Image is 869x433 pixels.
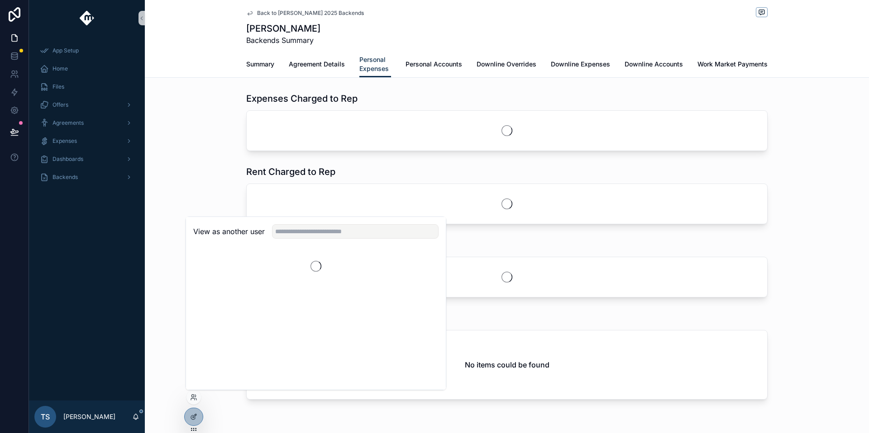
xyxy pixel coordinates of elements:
[34,42,139,59] a: App Setup
[477,60,536,69] span: Downline Overrides
[53,65,68,72] span: Home
[625,56,683,74] a: Downline Accounts
[63,412,115,421] p: [PERSON_NAME]
[34,97,139,113] a: Offers
[246,22,320,35] h1: [PERSON_NAME]
[53,47,79,54] span: App Setup
[406,56,462,74] a: Personal Accounts
[359,52,391,78] a: Personal Expenses
[477,56,536,74] a: Downline Overrides
[406,60,462,69] span: Personal Accounts
[34,133,139,149] a: Expenses
[80,11,95,25] img: App logo
[551,60,610,69] span: Downline Expenses
[551,56,610,74] a: Downline Expenses
[53,101,68,108] span: Offers
[246,165,335,178] h1: Rent Charged to Rep
[246,35,320,46] span: Backends Summary
[246,56,274,74] a: Summary
[246,9,364,17] a: Back to [PERSON_NAME] 2025 Backends
[257,9,364,17] span: Back to [PERSON_NAME] 2025 Backends
[53,83,64,90] span: Files
[697,56,768,74] a: Work Market Payments
[289,60,345,69] span: Agreement Details
[465,359,549,370] h2: No items could be found
[34,115,139,131] a: Agreements
[34,151,139,167] a: Dashboards
[53,155,83,163] span: Dashboards
[53,174,78,181] span: Backends
[289,56,345,74] a: Agreement Details
[41,411,50,422] span: TS
[29,36,145,197] div: scrollable content
[34,61,139,77] a: Home
[359,55,391,73] span: Personal Expenses
[34,169,139,185] a: Backends
[34,79,139,95] a: Files
[193,226,265,237] h2: View as another user
[246,60,274,69] span: Summary
[246,92,358,105] h1: Expenses Charged to Rep
[53,119,84,127] span: Agreements
[53,137,77,145] span: Expenses
[625,60,683,69] span: Downline Accounts
[697,60,768,69] span: Work Market Payments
